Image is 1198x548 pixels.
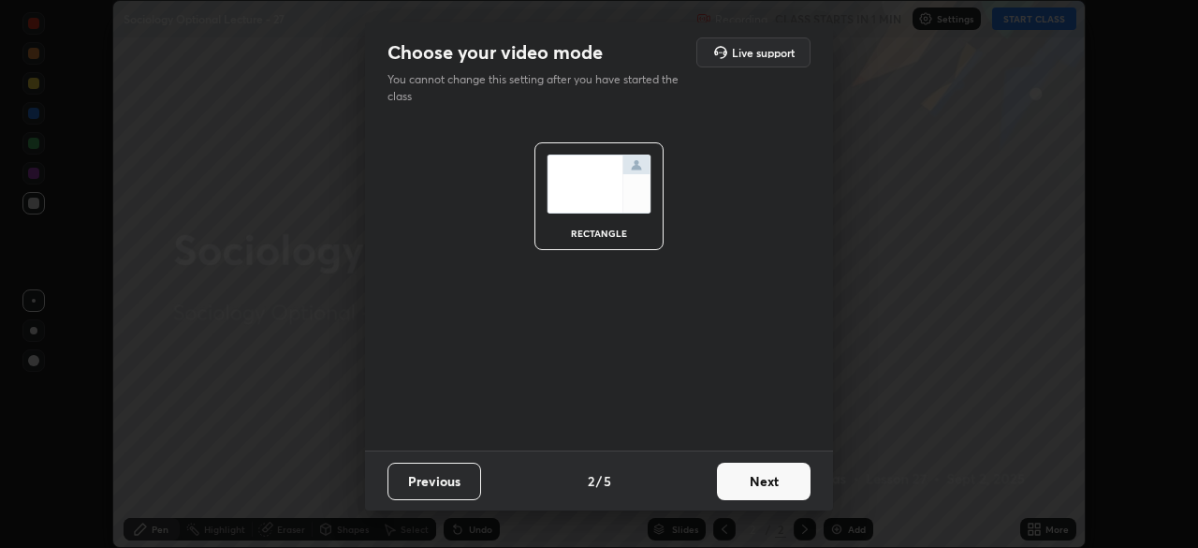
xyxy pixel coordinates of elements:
[562,229,636,238] div: rectangle
[547,155,651,214] img: normalScreenIcon.ae25ed63.svg
[717,463,811,500] button: Next
[604,471,611,491] h4: 5
[732,47,795,58] h5: Live support
[596,471,602,491] h4: /
[387,40,603,65] h2: Choose your video mode
[588,471,594,491] h4: 2
[387,71,691,105] p: You cannot change this setting after you have started the class
[387,463,481,500] button: Previous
